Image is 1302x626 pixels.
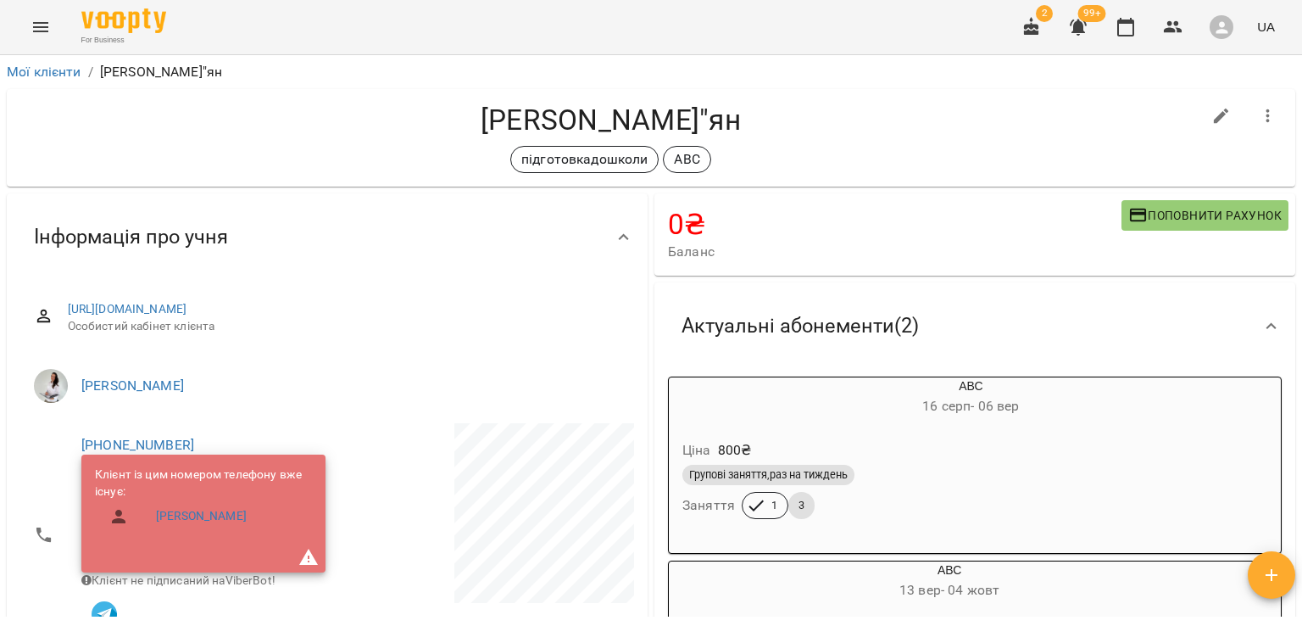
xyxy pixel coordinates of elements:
[7,62,1295,82] nav: breadcrumb
[34,369,68,403] img: Ольга Березій
[1128,205,1282,226] span: Поповнити рахунок
[100,62,222,82] p: [PERSON_NAME]"ян
[20,7,61,48] button: Menu
[669,377,1192,539] button: АВС16 серп- 06 верЦіна800₴Групові заняття,раз на тижденьЗаняття13
[899,582,999,598] span: 13 вер - 04 жовт
[922,398,1019,414] span: 16 серп - 06 вер
[1121,200,1288,231] button: Поповнити рахунок
[668,242,1121,262] span: Баланс
[20,103,1201,137] h4: [PERSON_NAME]"ян
[81,35,166,46] span: For Business
[1036,5,1053,22] span: 2
[668,207,1121,242] h4: 0 ₴
[1078,5,1106,22] span: 99+
[81,437,194,453] a: [PHONE_NUMBER]
[68,302,187,316] a: [URL][DOMAIN_NAME]
[669,562,750,602] div: АВС
[1250,11,1282,42] button: UA
[81,573,275,587] span: Клієнт не підписаний на ViberBot!
[7,193,648,281] div: Інформація про учня
[88,62,93,82] li: /
[682,494,735,517] h6: Заняття
[510,146,659,173] div: підготовкадошколи
[156,508,247,525] a: [PERSON_NAME]
[750,377,1192,418] div: АВС
[718,440,752,461] p: 800 ₴
[788,498,815,513] span: 3
[674,149,699,170] p: ABC
[7,64,81,80] a: Мої клієнти
[663,146,710,173] div: ABC
[1257,18,1275,36] span: UA
[95,467,312,540] ul: Клієнт із цим номером телефону вже існує:
[34,224,228,250] span: Інформація про учня
[669,377,750,418] div: АВС
[761,498,787,513] span: 1
[81,8,166,33] img: Voopty Logo
[81,377,184,394] a: [PERSON_NAME]
[654,282,1295,370] div: Актуальні абонементи(2)
[682,313,919,339] span: Актуальні абонементи ( 2 )
[682,439,711,462] h6: Ціна
[750,562,1149,602] div: АВС
[68,318,620,335] span: Особистий кабінет клієнта
[521,149,648,170] p: підготовкадошколи
[682,467,854,483] span: Групові заняття,раз на тиждень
